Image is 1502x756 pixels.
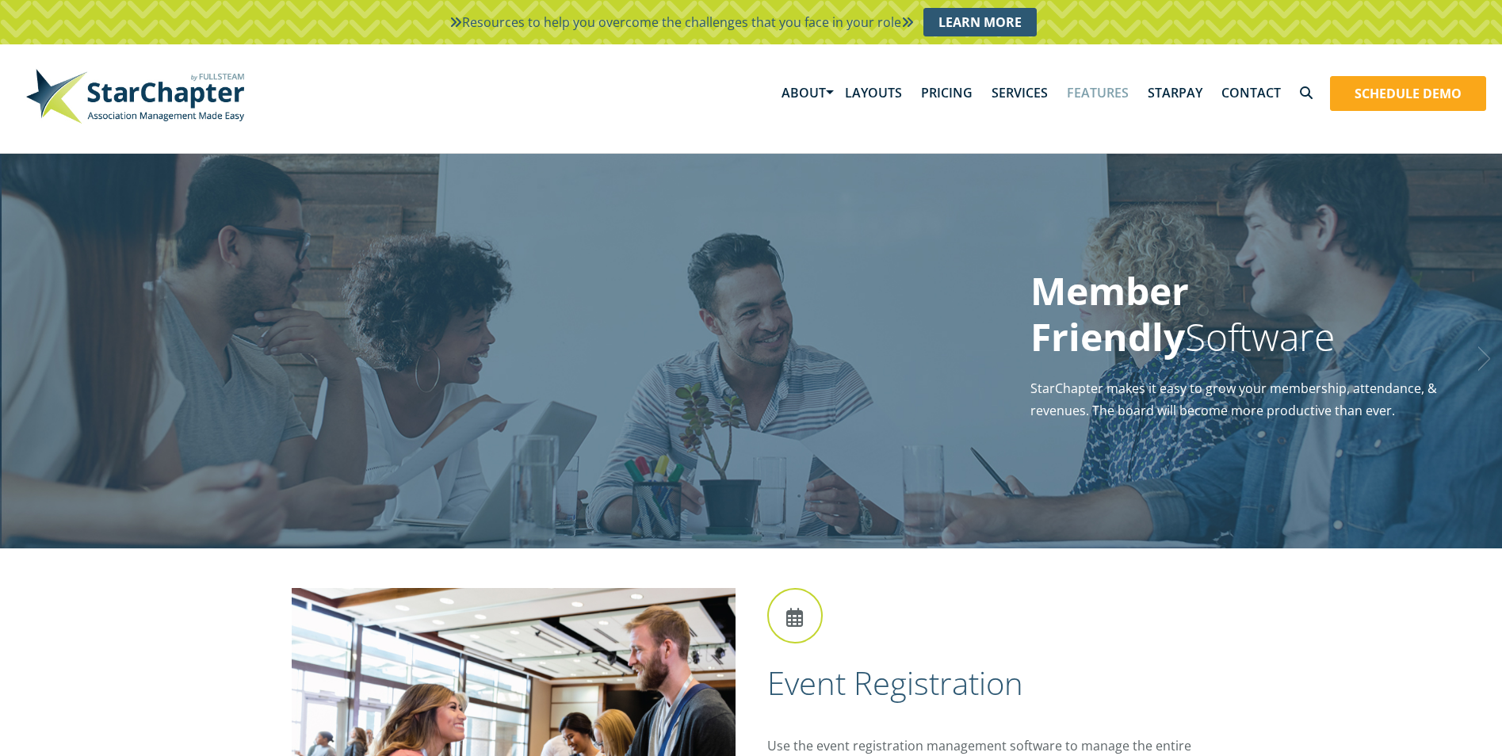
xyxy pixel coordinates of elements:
img: StarChapter-with-Tagline-Main-500.jpg [16,60,254,132]
strong: Member Friendly [1030,265,1189,362]
li: Resources to help you overcome the challenges that you face in your role [441,8,1045,36]
a: StarPay [1138,68,1212,117]
h1: Software [1030,268,1468,359]
a: Next [1478,335,1502,375]
a: Features [1057,68,1138,117]
a: Learn More [923,8,1037,36]
a: Pricing [912,68,982,117]
a: Schedule Demo [1331,77,1485,110]
a: Layouts [835,68,912,117]
p: StarChapter makes it easy to grow your membership, attendance, & revenues. The board will become ... [1030,378,1468,421]
h2: Event Registration [767,662,1211,704]
a: About [772,68,835,117]
a: Contact [1212,68,1290,117]
a: Services [982,68,1057,117]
